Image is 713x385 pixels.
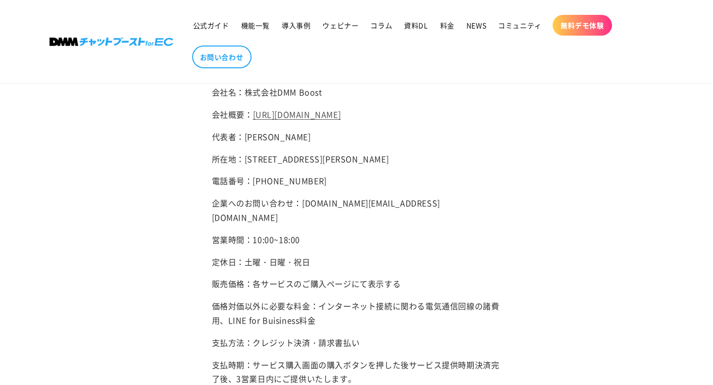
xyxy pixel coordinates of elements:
span: NEWS [466,21,486,30]
a: 資料DL [398,15,434,36]
p: 所在地：[STREET_ADDRESS][PERSON_NAME] [212,152,502,166]
span: 公式ガイド [193,21,229,30]
p: 定休日：土曜・日曜・祝日 [212,255,502,269]
span: 料金 [440,21,455,30]
p: 会社名：株式会社DMM Boost [212,85,502,99]
span: コミュニティ [498,21,542,30]
a: コミュニティ [492,15,548,36]
span: 無料デモ体験 [560,21,604,30]
a: ウェビナー [316,15,364,36]
p: 会社概要： [212,107,502,122]
a: 公式ガイド [187,15,235,36]
p: 支払方法：クレジット決済・請求書払い [212,336,502,350]
p: 企業へのお問い合わせ：[DOMAIN_NAME][EMAIL_ADDRESS][DOMAIN_NAME] [212,196,502,225]
span: ウェビナー [322,21,358,30]
span: 導入事例 [282,21,310,30]
span: お問い合わせ [200,52,244,61]
p: 販売価格：各サービスのご購入ページにて表示する [212,277,502,291]
a: 料金 [434,15,460,36]
span: コラム [370,21,392,30]
a: 機能一覧 [235,15,276,36]
p: 営業時間：10:00~18:00 [212,233,502,247]
a: お問い合わせ [192,46,252,68]
p: 電話番号：[PHONE_NUMBER] [212,174,502,188]
span: 機能一覧 [241,21,270,30]
span: 資料DL [404,21,428,30]
a: [URL][DOMAIN_NAME] [253,108,341,120]
p: 価格対価以外に必要な料金：インターネット接続に関わる電気通信回線の諸費用、LINE for Buisiness料金 [212,299,502,328]
p: 代表者：[PERSON_NAME] [212,130,502,144]
a: 導入事例 [276,15,316,36]
img: 株式会社DMM Boost [50,38,173,46]
a: NEWS [460,15,492,36]
a: コラム [364,15,398,36]
a: 無料デモ体験 [553,15,612,36]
